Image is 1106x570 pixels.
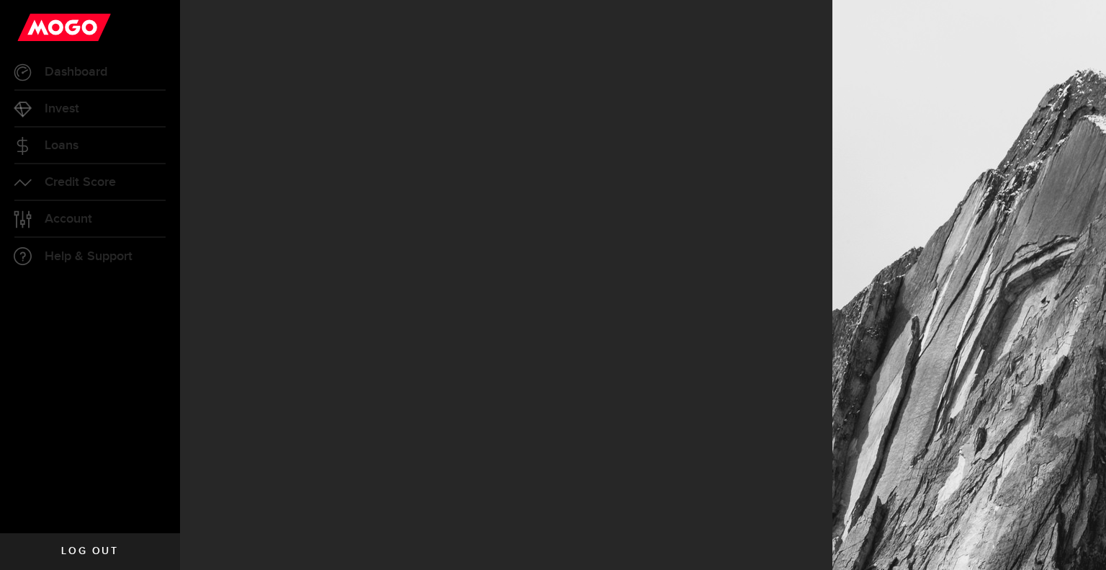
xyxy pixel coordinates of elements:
[45,176,116,189] span: Credit Score
[45,66,107,79] span: Dashboard
[45,102,79,115] span: Invest
[61,546,118,556] span: Log out
[45,250,132,263] span: Help & Support
[45,213,92,226] span: Account
[45,139,78,152] span: Loans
